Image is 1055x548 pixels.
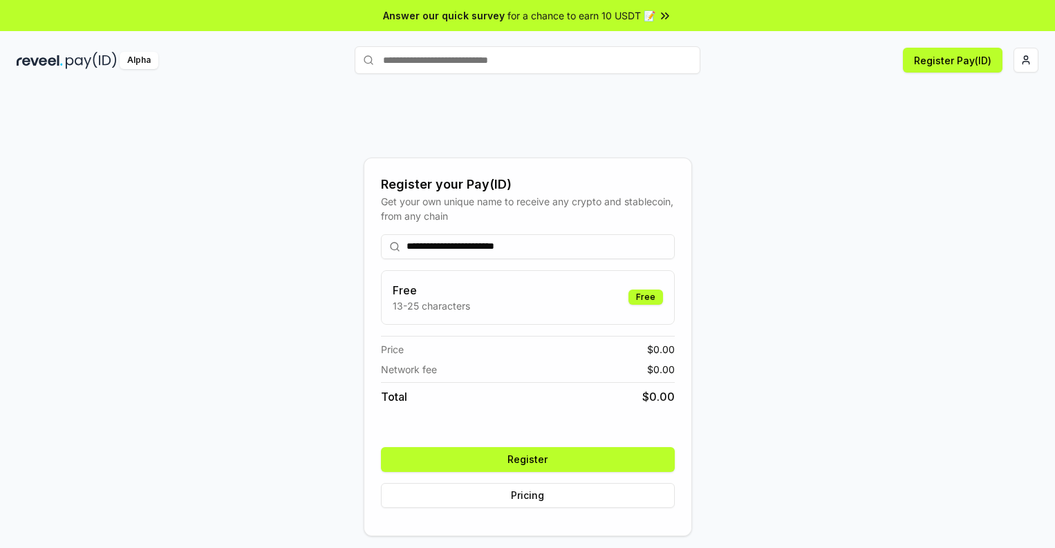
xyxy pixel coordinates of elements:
[381,342,404,357] span: Price
[647,342,675,357] span: $ 0.00
[17,52,63,69] img: reveel_dark
[381,447,675,472] button: Register
[66,52,117,69] img: pay_id
[642,388,675,405] span: $ 0.00
[393,299,470,313] p: 13-25 characters
[393,282,470,299] h3: Free
[647,362,675,377] span: $ 0.00
[383,8,505,23] span: Answer our quick survey
[903,48,1002,73] button: Register Pay(ID)
[381,175,675,194] div: Register your Pay(ID)
[120,52,158,69] div: Alpha
[381,194,675,223] div: Get your own unique name to receive any crypto and stablecoin, from any chain
[507,8,655,23] span: for a chance to earn 10 USDT 📝
[628,290,663,305] div: Free
[381,483,675,508] button: Pricing
[381,388,407,405] span: Total
[381,362,437,377] span: Network fee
